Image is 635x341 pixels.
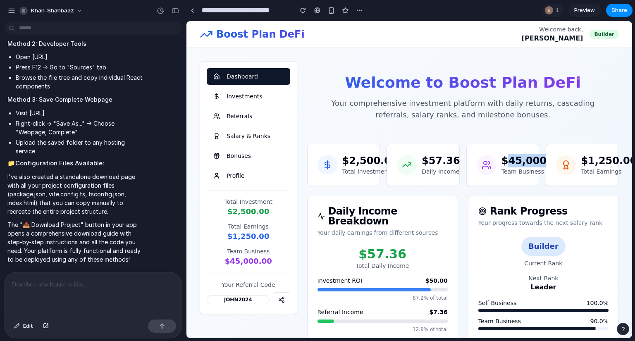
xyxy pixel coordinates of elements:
[335,12,397,22] p: [PERSON_NAME]
[142,185,261,205] span: Daily Income Breakdown
[30,7,118,20] h1: Boost Plan DeFi
[15,159,104,167] strong: Configuration Files Available:
[131,255,176,264] span: Investment ROI
[10,320,37,333] button: Edit
[20,210,104,221] p: $1,250.00
[243,287,261,295] span: $7.36
[292,296,334,304] span: Team Business
[16,73,146,91] li: Browse the file tree and copy individual React components
[235,133,274,146] p: $57.36
[335,216,379,235] div: builder
[16,4,87,17] button: khan-shahbaaz
[156,133,212,146] p: $2,500.00
[394,133,450,146] p: $1,250.00
[7,172,146,216] p: I've also created a standalone download page with all your project configuration files (package.j...
[20,234,104,246] p: $45,000.00
[20,87,104,103] button: Referrals
[16,63,146,72] li: Press F12 → Go to "Sources" tab
[403,9,432,18] div: Builder
[404,296,422,304] span: 90.0%
[16,52,146,61] li: Open [URL]
[20,185,104,196] p: $2,500.00
[121,53,433,70] h1: Welcome to Boost Plan DeFi
[16,138,146,155] li: Upload the saved folder to any hosting service
[556,6,561,14] span: 1
[138,76,415,100] p: Your comprehensive investment platform with daily returns, cascading referrals, salary ranks, and...
[131,305,261,312] p: 12.8% of total
[20,126,104,143] button: Bonuses
[292,238,422,246] p: Current Rank
[20,274,83,283] div: JOHN2024
[7,159,146,168] h2: 📁
[611,6,627,14] span: Share
[16,109,146,117] li: Visit [URL]
[20,260,104,268] p: Your Referral Code
[131,241,261,249] p: Total Daily Income
[20,107,104,123] button: Salary & Ranks
[20,226,104,234] p: Team Business
[20,146,104,163] button: Profile
[7,220,146,264] p: The "📥 Download Project" button in your app opens a comprehensive download guide with step-by-ste...
[16,119,146,136] li: Right-click → "Save As..." → Choose "Webpage, Complete"
[20,201,104,210] p: Total Earnings
[131,287,177,295] span: Referral Income
[292,278,330,286] span: Self Business
[292,261,422,271] p: leader
[394,146,450,155] p: Total Earnings
[7,40,86,47] strong: Method 2: Developer Tools
[131,207,261,216] p: Your daily earnings from different sources
[31,7,74,15] span: khan-shahbaaz
[20,47,104,64] button: Dashboard
[315,146,378,155] p: Team Business
[542,4,563,17] div: 1
[131,274,261,280] p: 87.2% of total
[568,4,601,17] a: Preview
[335,4,397,12] p: Welcome back,
[574,6,595,14] span: Preview
[23,322,33,330] span: Edit
[400,278,422,286] span: 100.0%
[606,4,633,17] button: Share
[131,226,261,241] p: $57.36
[7,96,112,103] strong: Method 3: Save Complete Webpage
[235,146,274,155] p: Daily Income
[303,185,381,195] span: Rank Progress
[315,133,378,146] p: $45,000.00
[292,198,422,206] p: Your progress towards the next salary rank
[239,255,261,264] span: $50.00
[156,146,212,155] p: Total Investment
[20,176,104,185] p: Total Investment
[292,253,422,261] p: Next Rank
[20,67,104,83] button: Investments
